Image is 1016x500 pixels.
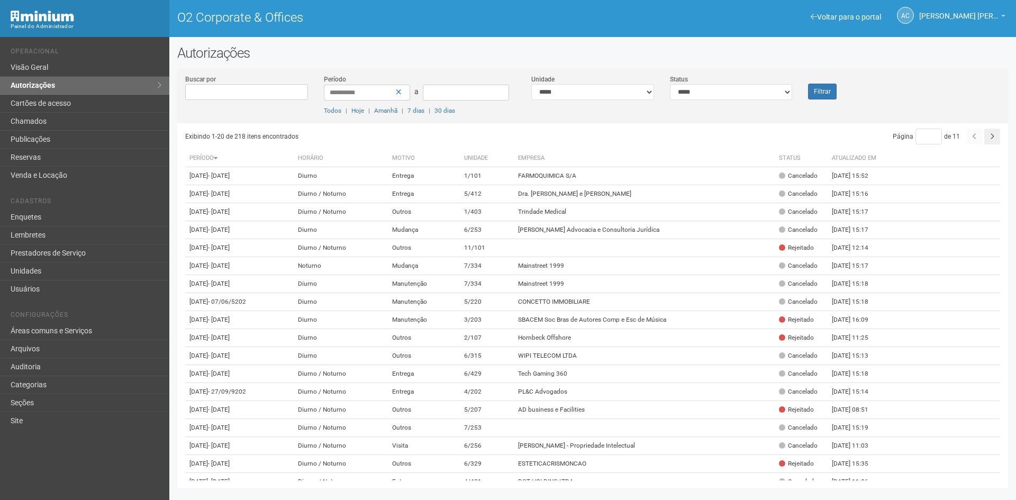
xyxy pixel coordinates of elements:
td: Diurno [294,311,388,329]
li: Operacional [11,48,161,59]
th: Horário [294,150,388,167]
td: [DATE] [185,437,294,455]
span: - [DATE] [208,370,230,377]
td: Entrega [388,383,460,401]
div: Exibindo 1-20 de 218 itens encontrados [185,129,593,144]
div: Cancelado [779,441,818,450]
td: Diurno / Noturno [294,437,388,455]
td: Diurno / Noturno [294,383,388,401]
td: 1/403 [460,203,514,221]
td: Diurno / Noturno [294,239,388,257]
td: Mudança [388,257,460,275]
label: Período [324,75,346,84]
td: Diurno / Noturno [294,365,388,383]
td: Entrega [388,167,460,185]
td: 6/253 [460,221,514,239]
td: [DATE] 15:52 [828,167,886,185]
th: Status [775,150,828,167]
th: Unidade [460,150,514,167]
td: DGT HOLDING LTDA [514,473,775,491]
td: 4/202 [460,383,514,401]
td: 7/334 [460,257,514,275]
td: [DATE] [185,401,294,419]
a: Amanhã [374,107,397,114]
td: WIPI TELECOM LTDA [514,347,775,365]
td: [DATE] [185,455,294,473]
td: Mainstreet 1999 [514,257,775,275]
span: | [346,107,347,114]
td: Diurno / Noturno [294,401,388,419]
td: Diurno / Noturno [294,419,388,437]
td: [DATE] 15:18 [828,365,886,383]
td: 2/107 [460,329,514,347]
td: [DATE] 12:14 [828,239,886,257]
td: SBACEM Soc Bras de Autores Comp e Esc de Música [514,311,775,329]
td: [PERSON_NAME] Advocacia e Consultoria Jurídica [514,221,775,239]
td: FARMOQUIMICA S/A [514,167,775,185]
td: [DATE] 11:03 [828,437,886,455]
td: Diurno / Noturno [294,203,388,221]
td: [DATE] [185,311,294,329]
span: Ana Carla de Carvalho Silva [919,2,999,20]
td: Mudança [388,221,460,239]
td: 7/334 [460,275,514,293]
td: Entrega [388,473,460,491]
div: Cancelado [779,477,818,486]
span: - 27/09/9202 [208,388,246,395]
td: Visita [388,437,460,455]
td: Entrega [388,185,460,203]
li: Cadastros [11,197,161,208]
td: [DATE] [185,329,294,347]
td: [DATE] [185,365,294,383]
label: Status [670,75,688,84]
td: [DATE] [185,167,294,185]
div: Cancelado [779,369,818,378]
td: Diurno [294,329,388,347]
div: Cancelado [779,387,818,396]
span: - [DATE] [208,172,230,179]
a: 7 dias [407,107,424,114]
td: Outros [388,347,460,365]
td: 5/207 [460,401,514,419]
td: [DATE] [185,419,294,437]
td: [DATE] [185,293,294,311]
a: Hoje [351,107,364,114]
span: - [DATE] [208,460,230,467]
span: - [DATE] [208,424,230,431]
td: 7/253 [460,419,514,437]
span: - [DATE] [208,316,230,323]
div: Rejeitado [779,405,814,414]
td: Diurno [294,347,388,365]
span: - 07/06/5202 [208,298,246,305]
label: Unidade [531,75,555,84]
td: [DATE] 08:51 [828,401,886,419]
label: Buscar por [185,75,216,84]
span: - [DATE] [208,208,230,215]
h1: O2 Corporate & Offices [177,11,585,24]
td: [DATE] [185,239,294,257]
div: Painel do Administrador [11,22,161,31]
a: 30 dias [434,107,455,114]
td: 1/101 [460,167,514,185]
td: [DATE] 15:18 [828,293,886,311]
th: Atualizado em [828,150,886,167]
td: Diurno / Noturno [294,455,388,473]
th: Empresa [514,150,775,167]
th: Período [185,150,294,167]
td: 6/429 [460,365,514,383]
span: | [429,107,430,114]
td: Tech Gaming 360 [514,365,775,383]
td: [DATE] 15:17 [828,257,886,275]
span: - [DATE] [208,478,230,485]
td: 6/256 [460,437,514,455]
button: Filtrar [808,84,837,99]
td: [DATE] [185,185,294,203]
td: Mainstreet 1999 [514,275,775,293]
span: a [414,87,419,96]
td: Outros [388,239,460,257]
td: Diurno [294,293,388,311]
div: Cancelado [779,279,818,288]
td: Noturno [294,257,388,275]
div: Cancelado [779,261,818,270]
td: Diurno / Noturno [294,185,388,203]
